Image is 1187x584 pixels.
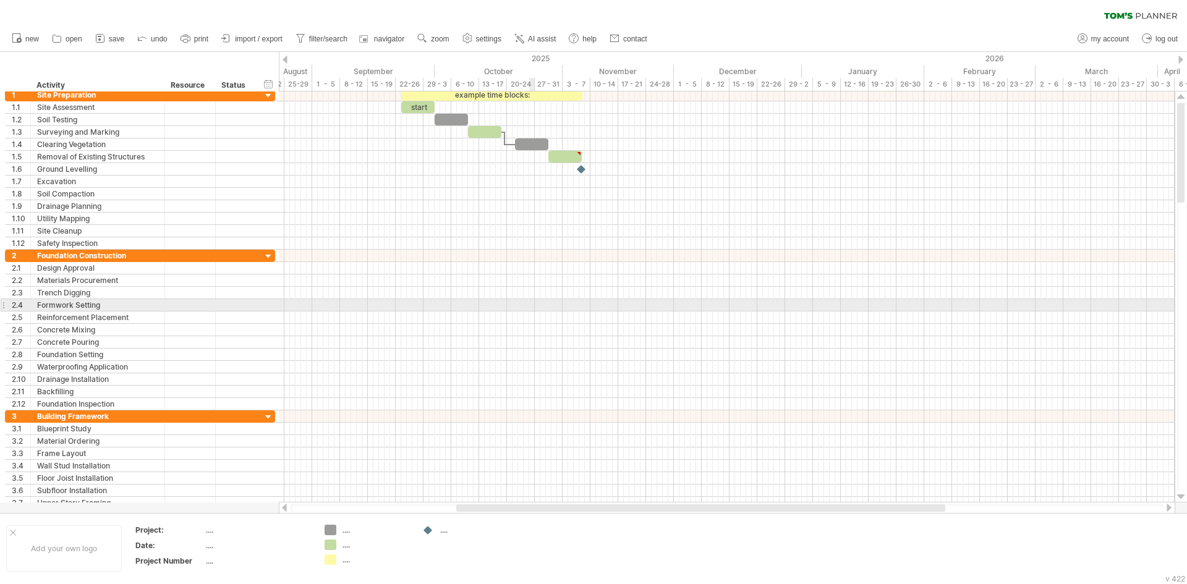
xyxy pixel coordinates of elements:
a: import / export [218,31,286,47]
div: Waterproofing Application [37,361,158,373]
div: 1 - 5 [674,78,702,91]
div: 2 - 6 [924,78,952,91]
div: 24-28 [646,78,674,91]
div: Foundation Construction [37,250,158,261]
div: Frame Layout [37,447,158,459]
div: Design Approval [37,262,158,274]
div: 2.6 [12,324,30,336]
div: Wall Stud Installation [37,460,158,472]
div: Safety Inspection [37,237,158,249]
div: 19 - 23 [869,78,896,91]
div: 6 - 10 [451,78,479,91]
div: 2.7 [12,336,30,348]
div: Reinforcement Placement [37,311,158,323]
a: contact [606,31,651,47]
div: 1.2 [12,114,30,125]
div: 15 - 19 [368,78,396,91]
a: help [566,31,600,47]
div: 1.11 [12,225,30,237]
div: 29 - 2 [785,78,813,91]
div: Site Preparation [37,89,158,101]
a: settings [459,31,505,47]
div: Blueprint Study [37,423,158,434]
div: 22-26 [396,78,423,91]
div: 2.12 [12,398,30,410]
div: .... [440,525,508,535]
span: help [582,35,597,43]
span: save [109,35,124,43]
div: .... [206,540,310,551]
div: 1.4 [12,138,30,150]
div: 22-26 [757,78,785,91]
div: Status [221,79,249,91]
div: Drainage Planning [37,200,158,212]
div: 2 [12,250,30,261]
div: Excavation [37,176,158,187]
div: Project Number [135,556,203,566]
a: filter/search [292,31,351,47]
div: Foundation Inspection [37,398,158,410]
div: Concrete Mixing [37,324,158,336]
div: Project: [135,525,203,535]
div: 2.5 [12,311,30,323]
div: 1.3 [12,126,30,138]
div: 1 - 5 [312,78,340,91]
div: February 2026 [924,65,1036,78]
div: 3.6 [12,485,30,496]
div: 20-24 [507,78,535,91]
div: 1.6 [12,163,30,175]
a: zoom [414,31,453,47]
div: 15 - 19 [730,78,757,91]
div: 3.7 [12,497,30,509]
a: open [49,31,86,47]
div: 5 - 9 [813,78,841,91]
a: new [9,31,43,47]
div: 1.7 [12,176,30,187]
div: .... [342,525,410,535]
div: Subfloor Installation [37,485,158,496]
a: AI assist [511,31,559,47]
div: 2.9 [12,361,30,373]
span: navigator [374,35,404,43]
div: 9 - 13 [1063,78,1091,91]
div: example time blocks: [401,89,582,101]
div: 1.12 [12,237,30,249]
div: Building Framework [37,410,158,422]
div: 1.1 [12,101,30,113]
a: log out [1139,31,1181,47]
div: Drainage Installation [37,373,158,385]
div: 3.4 [12,460,30,472]
div: 10 - 14 [590,78,618,91]
a: save [92,31,128,47]
div: 1.9 [12,200,30,212]
a: my account [1074,31,1133,47]
div: 23 - 27 [1008,78,1036,91]
span: AI assist [528,35,556,43]
div: 8 - 12 [702,78,730,91]
span: settings [476,35,501,43]
div: 8 - 12 [340,78,368,91]
div: Concrete Pouring [37,336,158,348]
div: 29 - 3 [423,78,451,91]
div: Clearing Vegetation [37,138,158,150]
div: 3.1 [12,423,30,434]
a: print [177,31,212,47]
div: March 2026 [1036,65,1158,78]
div: 2.3 [12,287,30,298]
div: 3 [12,410,30,422]
div: Utility Mapping [37,213,158,224]
span: filter/search [309,35,347,43]
div: 2.10 [12,373,30,385]
div: 12 - 16 [841,78,869,91]
div: October 2025 [435,65,563,78]
div: Ground Levelling [37,163,158,175]
span: undo [151,35,168,43]
div: Removal of Existing Structures [37,151,158,163]
div: .... [206,525,310,535]
div: 1 [12,89,30,101]
div: September 2025 [312,65,435,78]
div: Backfilling [37,386,158,397]
div: Floor Joist Installation [37,472,158,484]
div: 13 - 17 [479,78,507,91]
div: 16 - 20 [1091,78,1119,91]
